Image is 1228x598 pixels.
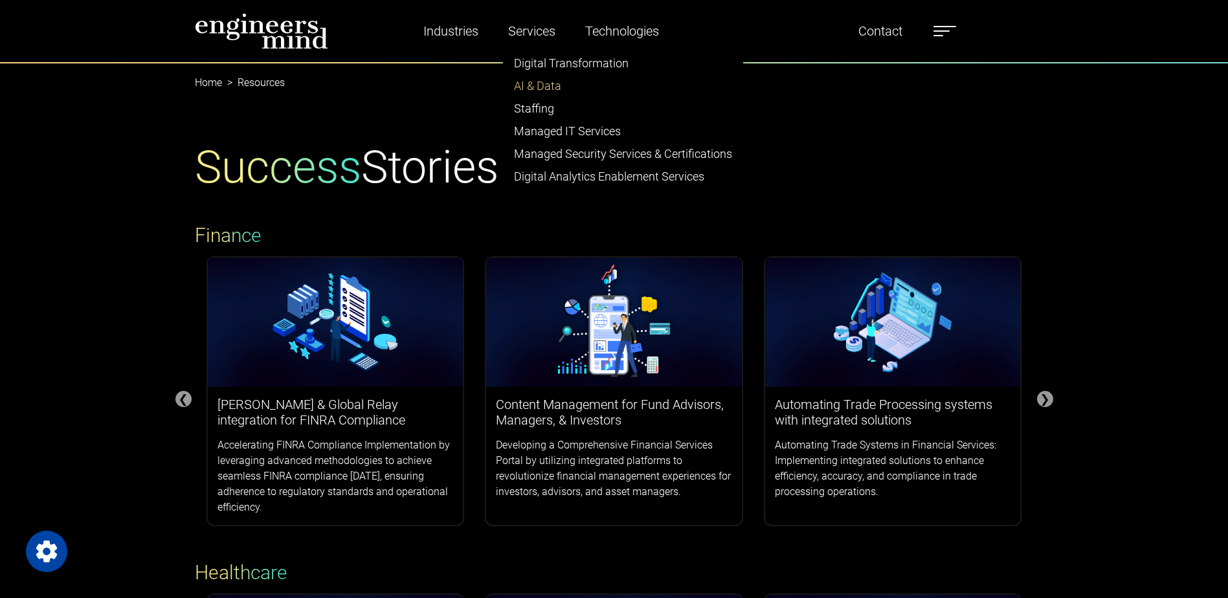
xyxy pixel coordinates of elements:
[496,437,732,500] p: Developing a Comprehensive Financial Services Portal by utilizing integrated platforms to revolut...
[853,16,908,46] a: Contact
[504,74,742,97] a: AI & Data
[218,437,454,515] p: Accelerating FINRA Compliance Implementation by leveraging advanced methodologies to achieve seam...
[580,16,664,46] a: Technologies
[504,142,742,165] a: Managed Security Services & Certifications
[208,258,463,525] a: [PERSON_NAME] & Global Relay integration for FINRA ComplianceAccelerating FINRA Compliance Implem...
[765,258,1021,509] a: Automating Trade Processing systems with integrated solutionsAutomating Trade Systems in Financia...
[1037,391,1053,407] div: ❯
[775,397,1011,428] h3: Automating Trade Processing systems with integrated solutions
[195,561,287,584] span: Healthcare
[503,16,561,46] a: Services
[765,258,1021,387] img: logos
[222,75,285,91] li: Resources
[218,397,454,428] h3: [PERSON_NAME] & Global Relay integration for FINRA Compliance
[195,76,222,89] a: Home
[195,62,1034,78] nav: breadcrumb
[775,437,1011,500] p: Automating Trade Systems in Financial Services: Implementing integrated solutions to enhance effi...
[195,224,262,247] span: Finance
[195,13,328,49] img: logo
[418,16,484,46] a: Industries
[208,258,463,387] img: logos
[496,397,732,428] h3: Content Management for Fund Advisors, Managers, & Investors
[504,120,742,142] a: Managed IT Services
[195,140,498,194] h1: Stories
[486,258,742,509] a: Content Management for Fund Advisors, Managers, & InvestorsDeveloping a Comprehensive Financial S...
[504,52,742,74] a: Digital Transformation
[175,391,192,407] div: ❮
[195,140,361,194] span: Success
[503,46,743,194] ul: Industries
[504,97,742,120] a: Staffing
[486,258,742,387] img: logos
[504,165,742,188] a: Digital Analytics Enablement Services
